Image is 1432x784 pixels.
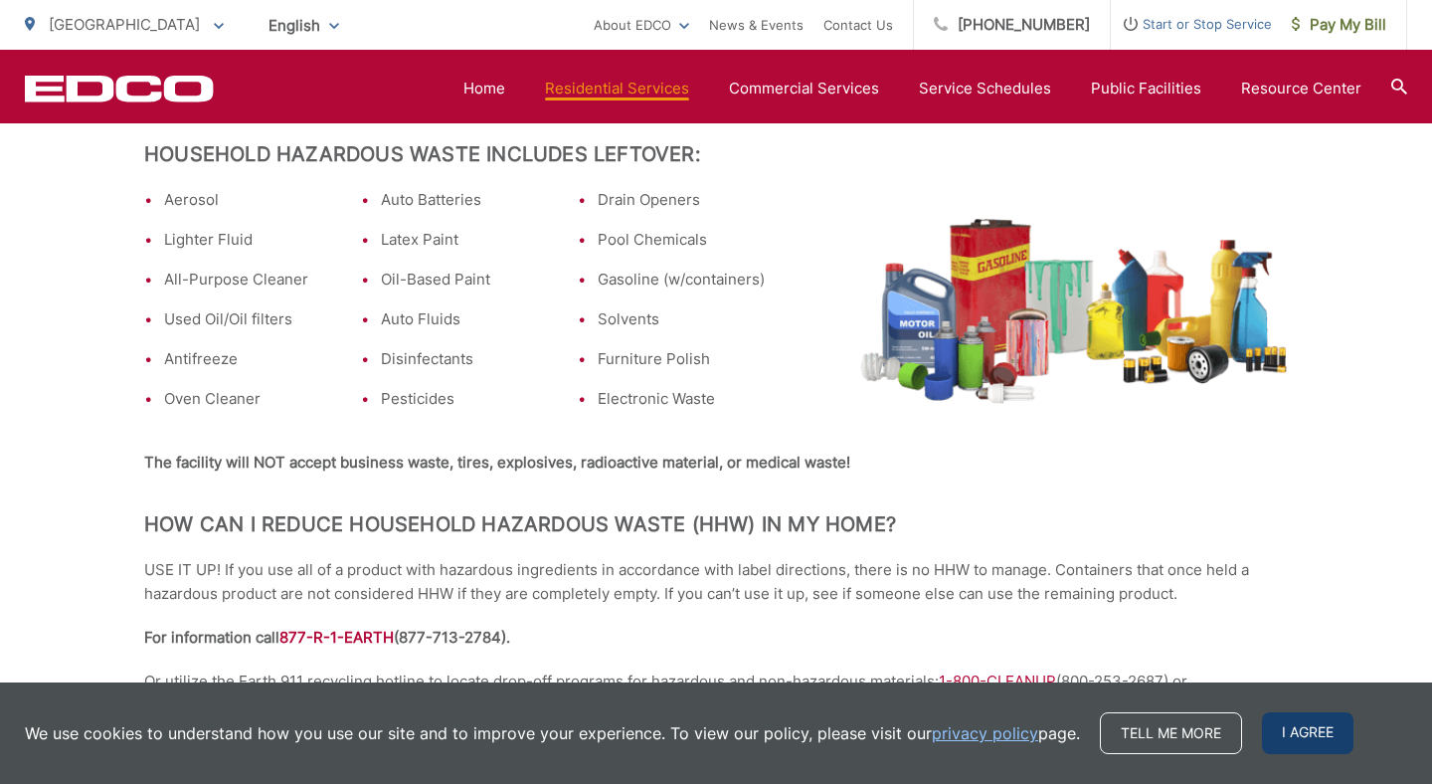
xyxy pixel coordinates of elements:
[860,218,1288,404] img: hazardous-waste.png
[598,347,765,371] li: Furniture Polish
[381,268,548,292] li: Oil-Based Paint
[598,228,765,252] li: Pool Chemicals
[594,13,689,37] a: About EDCO
[381,387,548,411] li: Pesticides
[598,188,765,212] li: Drain Openers
[598,307,765,331] li: Solvents
[164,347,331,371] li: Antifreeze
[164,228,331,252] li: Lighter Fluid
[144,670,1288,717] p: Or utilize the Earth 911 recycling hotline to locate drop-off programs for hazardous and non-haza...
[598,387,765,411] li: Electronic Waste
[1241,77,1361,100] a: Resource Center
[709,13,804,37] a: News & Events
[25,75,214,102] a: EDCD logo. Return to the homepage.
[932,721,1038,745] a: privacy policy
[279,628,394,647] span: 877-R-1-EARTH
[1091,77,1201,100] a: Public Facilities
[823,13,893,37] a: Contact Us
[381,347,548,371] li: Disinfectants
[164,268,331,292] li: All-Purpose Cleaner
[939,672,1056,690] span: 1-800-CLEANUP
[1292,13,1386,37] span: Pay My Bill
[144,453,850,472] strong: The facility will NOT accept business waste, tires, explosives, radioactive material, or medical ...
[463,77,505,100] a: Home
[254,8,354,43] span: English
[164,387,331,411] li: Oven Cleaner
[729,77,879,100] a: Commercial Services
[49,15,200,34] span: [GEOGRAPHIC_DATA]
[164,307,331,331] li: Used Oil/Oil filters
[381,228,548,252] li: Latex Paint
[164,188,331,212] li: Aerosol
[144,558,1288,606] p: USE IT UP! If you use all of a product with hazardous ingredients in accordance with label direct...
[144,628,510,647] strong: For information call (877-713-2784).
[381,307,548,331] li: Auto Fluids
[144,142,1288,166] h2: Household Hazardous Waste Includes Leftover:
[144,512,1288,536] h2: How can I reduce household hazardous waste (HHW) in my home?
[1262,712,1353,754] span: I agree
[381,188,548,212] li: Auto Batteries
[25,721,1080,745] p: We use cookies to understand how you use our site and to improve your experience. To view our pol...
[1100,712,1242,754] a: Tell me more
[545,77,689,100] a: Residential Services
[919,77,1051,100] a: Service Schedules
[598,268,765,292] li: Gasoline (w/containers)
